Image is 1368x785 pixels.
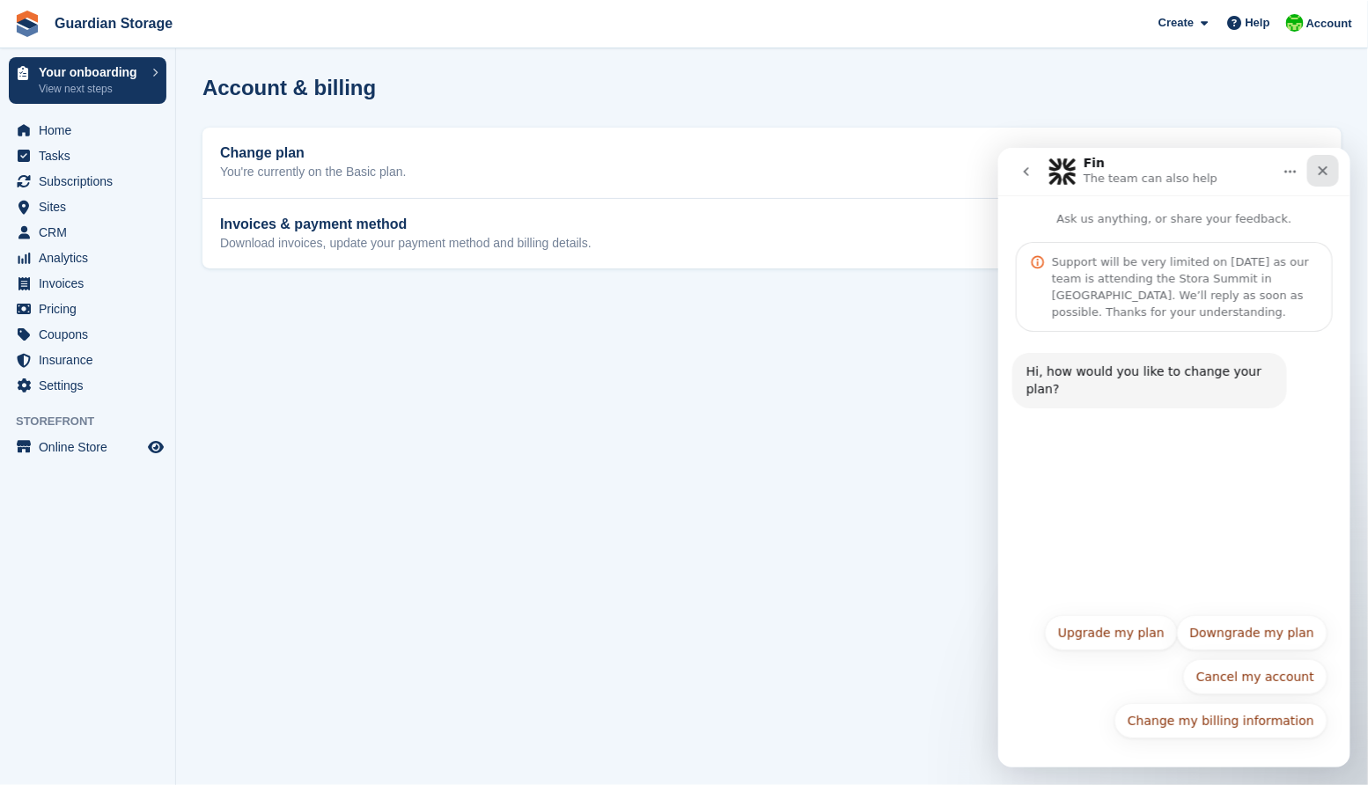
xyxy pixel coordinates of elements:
span: Online Store [39,435,144,459]
h2: Invoices & payment method [220,216,592,232]
span: Pricing [39,297,144,321]
a: Preview store [145,437,166,458]
span: CRM [39,220,144,245]
span: Home [39,118,144,143]
p: Your onboarding [39,66,143,78]
span: Coupons [39,322,144,347]
a: menu [9,373,166,398]
a: menu [9,169,166,194]
a: menu [9,118,166,143]
a: menu [9,322,166,347]
a: Invoices & payment method Download invoices, update your payment method and billing details. Manage [202,199,1342,269]
span: Subscriptions [39,169,144,194]
span: Help [1246,14,1270,32]
p: Download invoices, update your payment method and billing details. [220,236,592,252]
span: Create [1158,14,1194,32]
a: menu [9,194,166,219]
h1: Account & billing [202,76,376,99]
a: menu [9,435,166,459]
a: Your onboarding View next steps [9,57,166,104]
a: menu [9,271,166,296]
span: Sites [39,194,144,219]
img: stora-icon-8386f47178a22dfd0bd8f6a31ec36ba5ce8667c1dd55bd0f319d3a0aa187defe.svg [14,11,40,37]
span: Insurance [39,348,144,372]
p: You're currently on the Basic plan. [220,165,407,180]
h2: Change plan [220,145,407,161]
a: menu [9,246,166,270]
a: menu [9,143,166,168]
span: Storefront [16,413,175,430]
span: Settings [39,373,144,398]
span: Invoices [39,271,144,296]
a: menu [9,348,166,372]
a: menu [9,297,166,321]
a: Change plan You're currently on the Basic plan. Change [202,128,1342,198]
img: Andrew Kinakin [1286,14,1304,32]
span: Analytics [39,246,144,270]
p: View next steps [39,81,143,97]
a: menu [9,220,166,245]
span: Tasks [39,143,144,168]
iframe: Intercom live chat [998,148,1350,767]
a: Guardian Storage [48,9,180,38]
span: Account [1306,15,1352,33]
